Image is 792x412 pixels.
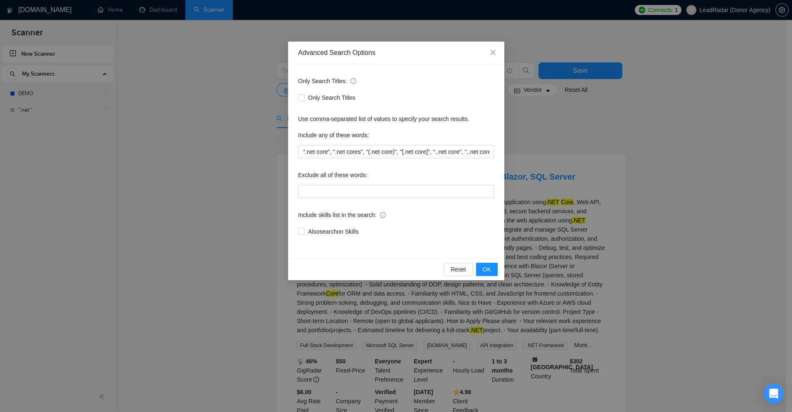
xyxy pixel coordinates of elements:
div: Open Intercom Messenger [764,384,784,404]
div: Advanced Search Options [298,48,494,57]
label: Exclude all of these words: [298,168,368,182]
span: Only Search Titles: [298,76,356,86]
label: Include any of these words: [298,128,369,142]
span: close [490,49,496,56]
span: Also search on Skills [305,227,362,236]
span: info-circle [350,78,356,84]
button: Close [482,42,504,64]
span: OK [482,265,491,274]
span: Reset [451,265,466,274]
span: info-circle [380,212,386,218]
span: Include skills list in the search: [298,210,386,220]
button: Reset [444,263,473,276]
button: OK [476,263,497,276]
span: Only Search Titles [305,93,359,102]
div: Use comma-separated list of values to specify your search results. [298,114,494,123]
